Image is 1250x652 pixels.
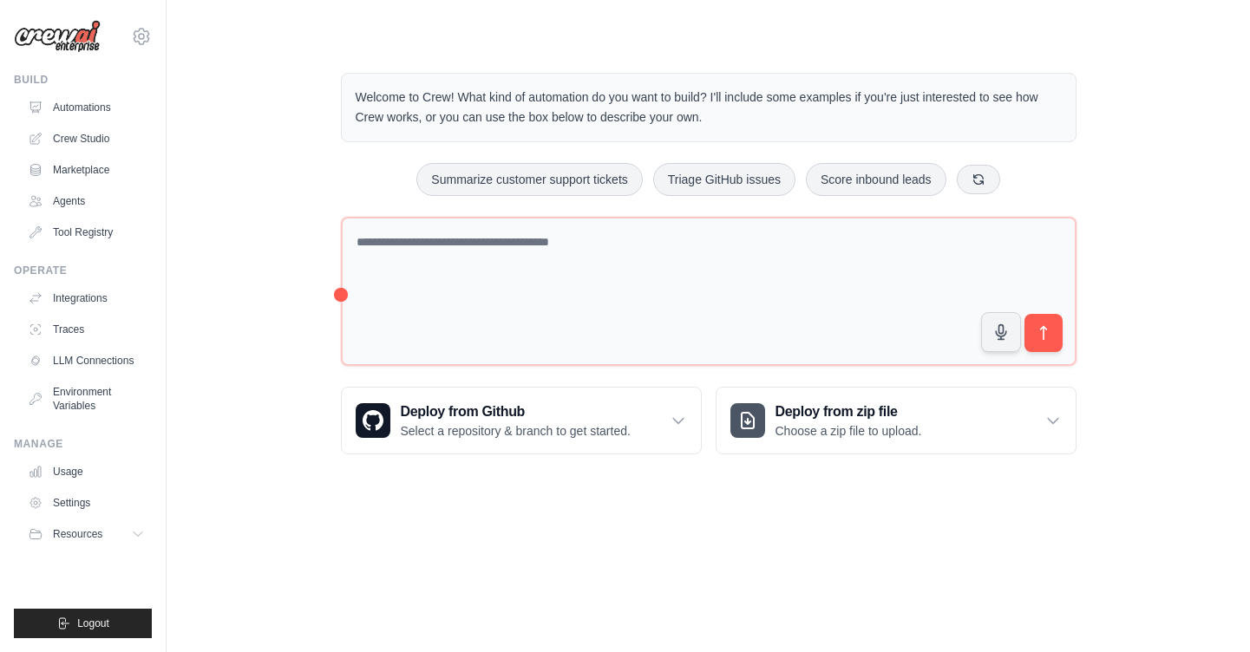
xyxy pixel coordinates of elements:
div: Build [14,73,152,87]
a: Settings [21,489,152,517]
p: Welcome to Crew! What kind of automation do you want to build? I'll include some examples if you'... [356,88,1062,127]
a: Usage [21,458,152,486]
h3: Deploy from zip file [776,401,922,422]
a: Agents [21,187,152,215]
button: Logout [14,609,152,638]
button: Score inbound leads [806,163,946,196]
div: Manage [14,437,152,451]
a: Marketplace [21,156,152,184]
button: Summarize customer support tickets [416,163,642,196]
button: Resources [21,520,152,548]
div: Operate [14,264,152,277]
a: Environment Variables [21,378,152,420]
a: LLM Connections [21,347,152,375]
img: Logo [14,20,101,53]
a: Crew Studio [21,125,152,153]
a: Automations [21,94,152,121]
h3: Deploy from Github [401,401,631,422]
a: Traces [21,316,152,343]
a: Tool Registry [21,218,152,246]
span: Resources [53,527,102,541]
button: Triage GitHub issues [653,163,795,196]
span: Logout [77,616,109,630]
p: Select a repository & branch to get started. [401,422,631,440]
a: Integrations [21,284,152,312]
p: Choose a zip file to upload. [776,422,922,440]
